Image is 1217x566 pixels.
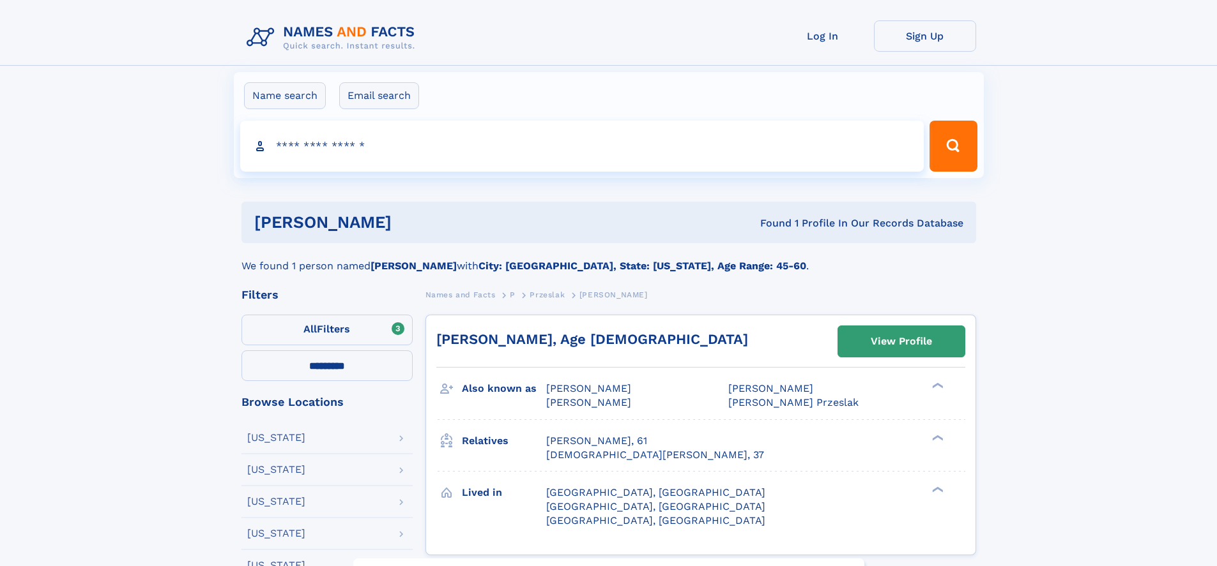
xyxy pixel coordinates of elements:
[462,482,546,503] h3: Lived in
[546,514,765,526] span: [GEOGRAPHIC_DATA], [GEOGRAPHIC_DATA]
[425,287,496,302] a: Names and Facts
[546,396,631,408] span: [PERSON_NAME]
[241,289,413,301] div: Filters
[929,485,944,493] div: ❯
[241,396,413,408] div: Browse Locations
[254,214,576,230] h1: [PERSON_NAME]
[244,82,326,109] label: Name search
[546,382,631,394] span: [PERSON_NAME]
[930,121,977,172] button: Search Button
[303,323,317,335] span: All
[371,260,457,272] b: [PERSON_NAME]
[728,382,813,394] span: [PERSON_NAME]
[339,82,419,109] label: Email search
[579,290,648,299] span: [PERSON_NAME]
[772,20,874,52] a: Log In
[247,496,305,507] div: [US_STATE]
[530,287,565,302] a: Przeslak
[838,326,965,357] a: View Profile
[546,434,647,448] a: [PERSON_NAME], 61
[247,528,305,539] div: [US_STATE]
[530,290,565,299] span: Przeslak
[546,500,765,512] span: [GEOGRAPHIC_DATA], [GEOGRAPHIC_DATA]
[241,20,425,55] img: Logo Names and Facts
[247,433,305,443] div: [US_STATE]
[929,382,944,390] div: ❯
[576,216,963,230] div: Found 1 Profile In Our Records Database
[478,260,806,272] b: City: [GEOGRAPHIC_DATA], State: [US_STATE], Age Range: 45-60
[929,433,944,442] div: ❯
[510,287,516,302] a: P
[546,448,764,462] a: [DEMOGRAPHIC_DATA][PERSON_NAME], 37
[241,243,976,274] div: We found 1 person named with .
[874,20,976,52] a: Sign Up
[510,290,516,299] span: P
[240,121,924,172] input: search input
[436,331,748,347] a: [PERSON_NAME], Age [DEMOGRAPHIC_DATA]
[247,465,305,475] div: [US_STATE]
[462,430,546,452] h3: Relatives
[728,396,859,408] span: [PERSON_NAME] Przeslak
[546,486,765,498] span: [GEOGRAPHIC_DATA], [GEOGRAPHIC_DATA]
[871,327,932,356] div: View Profile
[462,378,546,399] h3: Also known as
[241,315,413,345] label: Filters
